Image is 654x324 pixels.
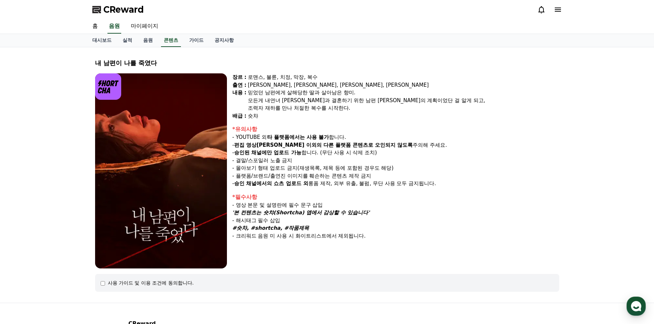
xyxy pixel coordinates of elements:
div: 모든게 내연녀 [PERSON_NAME]과 결혼하기 위한 남편 [PERSON_NAME]의 계획이었단 걸 알게 되고, [248,97,559,105]
div: - 해시태그 필수 삽입 [232,217,559,225]
div: [PERSON_NAME], [PERSON_NAME], [PERSON_NAME], [PERSON_NAME] [248,81,559,89]
div: *필수사항 [232,193,559,201]
strong: 편집 영상[PERSON_NAME] 이외의 [234,142,322,148]
a: 공지사항 [209,34,239,47]
div: 내 남편이 나를 죽였다 [95,58,559,68]
a: 마이페이지 [125,19,164,34]
div: 사용 가이드 및 이용 조건에 동의합니다. [108,279,194,286]
a: 대시보드 [87,34,117,47]
a: 설정 [89,217,132,235]
span: 홈 [22,228,26,233]
a: 가이드 [184,34,209,47]
span: 대화 [63,228,71,233]
div: 배급 : [232,112,246,120]
strong: '본 컨텐츠는 숏챠(Shortcha) 앱에서 감상할 수 있습니다' [232,209,370,216]
img: video [95,73,227,268]
div: 숏챠 [248,112,559,120]
a: 콘텐츠 [161,34,181,47]
div: 장르 : [232,73,246,81]
span: CReward [103,4,144,15]
div: - 영상 본문 및 설명란에 필수 문구 삽입 [232,201,559,209]
p: - 플랫폼/브랜드/출연진 이미지를 훼손하는 콘텐츠 제작 금지 [232,172,559,180]
a: 대화 [45,217,89,235]
img: logo [95,73,122,100]
a: 홈 [87,19,103,34]
p: - 몰아보기 형태 업로드 금지(재생목록, 제목 등에 포함된 경우도 해당) [232,164,559,172]
div: - 크리워드 음원 미 사용 시 화이트리스트에서 제외됩니다. [232,232,559,240]
strong: 승인 채널에서의 쇼츠 업로드 외 [234,180,308,187]
p: - 롱폼 제작, 외부 유출, 불펌, 무단 사용 모두 금지됩니다. [232,180,559,188]
p: - 합니다. (무단 사용 시 삭제 조치) [232,149,559,157]
strong: 타 플랫폼에서는 사용 불가 [267,134,329,140]
p: - 주의해 주세요. [232,141,559,149]
a: 음원 [138,34,158,47]
div: 조력자 재하를 만나 처절한 복수를 시작한다. [248,104,559,112]
p: - 결말/스포일러 노출 금지 [232,157,559,165]
a: 홈 [2,217,45,235]
p: - YOUTUBE 외 합니다. [232,133,559,141]
div: 출연 : [232,81,246,89]
a: CReward [92,4,144,15]
a: 음원 [107,19,121,34]
strong: #숏챠, #shortcha, #작품제목 [232,225,309,231]
strong: 다른 플랫폼 콘텐츠로 오인되지 않도록 [323,142,413,148]
a: 실적 [117,34,138,47]
div: *유의사항 [232,125,559,133]
div: 믿었던 남편에게 살해당한 딸과 살아남은 향미. [248,89,559,97]
strong: 승인된 채널에만 업로드 가능 [234,149,301,156]
div: 로맨스, 불륜, 치정, 막장, 복수 [248,73,559,81]
div: 내용 : [232,89,246,112]
span: 설정 [106,228,114,233]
